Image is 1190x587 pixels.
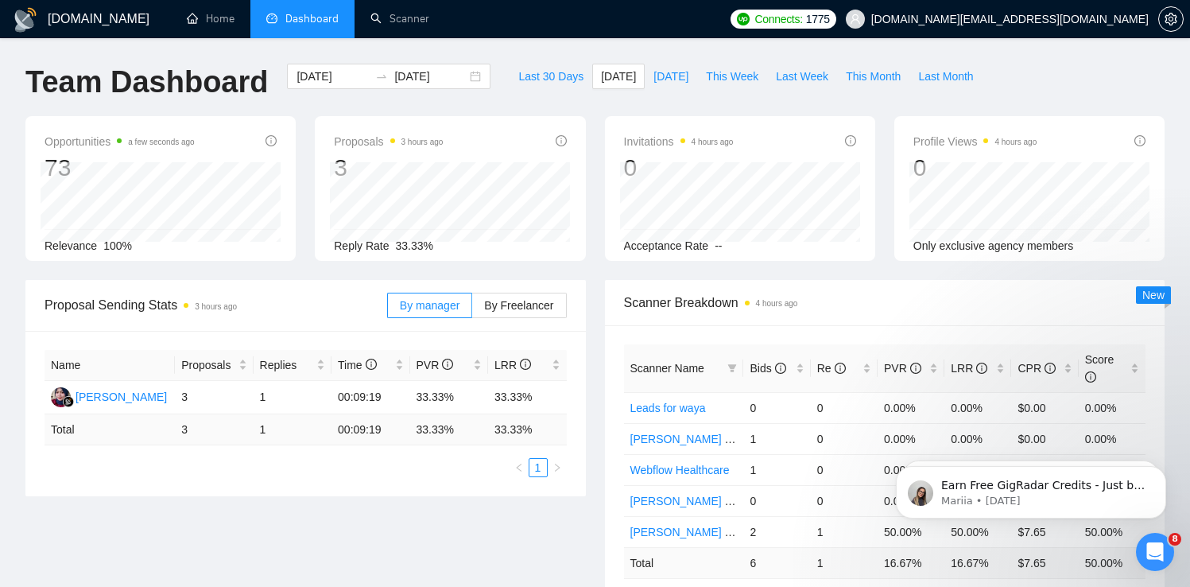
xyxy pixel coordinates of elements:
td: 33.33 % [488,414,567,445]
td: 1 [811,516,878,547]
a: [PERSON_NAME] - UI/UX General [630,526,804,538]
td: 00:09:19 [331,414,409,445]
button: [DATE] [592,64,645,89]
td: 50.00 % [1079,547,1145,578]
span: Scanner Name [630,362,704,375]
div: 73 [45,153,195,183]
span: Bids [750,362,785,375]
td: $0.00 [1011,423,1078,454]
td: 1 [743,423,810,454]
span: Relevance [45,239,97,252]
img: gigradar-bm.png [63,396,74,407]
span: Proposals [334,132,443,151]
a: [PERSON_NAME] - UI/UX Education [630,433,814,445]
td: 0.00% [878,392,944,423]
td: 0.00% [944,423,1011,454]
span: to [375,70,388,83]
span: Opportunities [45,132,195,151]
td: 0 [811,423,878,454]
div: [PERSON_NAME] [76,388,167,406]
td: 1 [811,547,878,578]
span: info-circle [1134,135,1145,146]
span: info-circle [835,363,846,374]
span: By Freelancer [484,299,553,312]
a: Leads for waya [630,402,706,414]
li: Next Page [548,458,567,477]
span: Dashboard [285,12,339,25]
button: This Month [837,64,909,89]
input: Start date [297,68,369,85]
div: 0 [624,153,734,183]
td: 33.33% [410,381,488,414]
div: 3 [334,153,443,183]
span: [DATE] [653,68,688,85]
button: left [510,458,529,477]
span: Reply Rate [334,239,389,252]
span: left [514,463,524,472]
td: 0.00% [1079,423,1145,454]
span: filter [724,356,740,380]
th: Replies [254,350,331,381]
span: setting [1159,13,1183,25]
img: logo [13,7,38,33]
span: LRR [951,362,987,375]
time: 4 hours ago [994,138,1037,146]
span: dashboard [266,13,277,24]
span: Only exclusive agency members [913,239,1074,252]
td: 0.00% [1079,392,1145,423]
span: info-circle [976,363,987,374]
td: 16.67 % [878,547,944,578]
td: 3 [175,381,253,414]
span: Proposal Sending Stats [45,295,387,315]
span: PVR [884,362,921,375]
span: PVR [417,359,454,371]
a: setting [1158,13,1184,25]
td: 0 [811,454,878,485]
span: filter [727,363,737,373]
span: info-circle [366,359,377,370]
td: 33.33 % [410,414,488,445]
span: Replies [260,356,313,374]
h1: Team Dashboard [25,64,268,101]
span: CPR [1018,362,1055,375]
button: Last 30 Days [510,64,592,89]
span: Acceptance Rate [624,239,709,252]
span: Invitations [624,132,734,151]
span: info-circle [1045,363,1056,374]
td: 0 [743,392,810,423]
a: 1 [529,459,547,476]
span: LRR [494,359,531,371]
span: 33.33% [396,239,433,252]
span: swap-right [375,70,388,83]
span: [DATE] [601,68,636,85]
span: info-circle [556,135,567,146]
span: By manager [400,299,459,312]
td: 0 [811,485,878,516]
button: Last Month [909,64,982,89]
th: Name [45,350,175,381]
a: Webflow Healthcare [630,464,730,476]
a: [PERSON_NAME] - UI/UX Education [630,495,814,507]
td: 0.00% [944,392,1011,423]
a: RH[PERSON_NAME] [51,390,167,402]
td: 1 [743,454,810,485]
time: 3 hours ago [401,138,444,146]
td: 2 [743,516,810,547]
span: -- [715,239,722,252]
span: Last Week [776,68,828,85]
span: user [850,14,861,25]
td: $0.00 [1011,392,1078,423]
a: searchScanner [370,12,429,25]
span: 1775 [806,10,830,28]
span: Time [338,359,376,371]
button: [DATE] [645,64,697,89]
li: 1 [529,458,548,477]
span: Last Month [918,68,973,85]
img: RH [51,387,71,407]
span: Last 30 Days [518,68,583,85]
td: 33.33% [488,381,567,414]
